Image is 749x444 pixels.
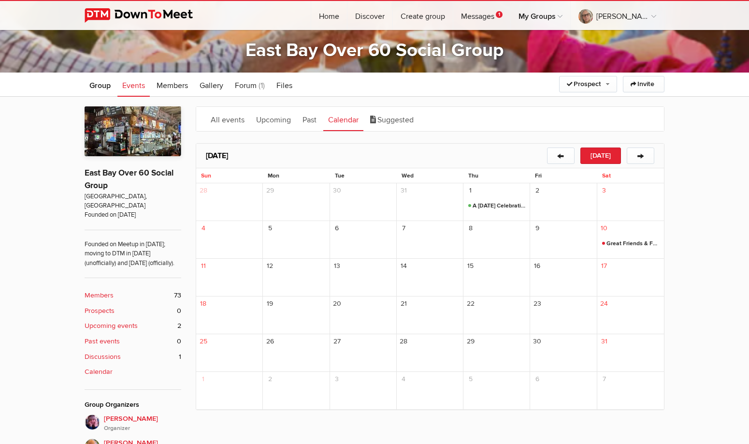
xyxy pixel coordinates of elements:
[197,372,210,385] span: 1
[85,306,181,316] a: Prospects 0
[206,107,249,131] a: All events
[85,367,181,377] a: Calendar
[85,306,115,316] b: Prospects
[331,372,344,385] span: 3
[85,73,115,97] a: Group
[335,172,345,179] span: Tue
[197,259,210,272] span: 11
[85,336,181,347] a: Past events 0
[85,210,181,220] span: Founded on [DATE]
[393,1,453,30] a: Create group
[468,200,525,212] span: A [DATE] Celebration at the [GEOGRAPHIC_DATA]
[179,352,181,362] span: 1
[85,352,181,362] a: Discussions 1
[464,222,477,235] span: 8
[598,335,611,348] span: 31
[571,1,664,30] a: [PERSON_NAME]
[263,259,276,272] span: 12
[331,259,344,272] span: 13
[152,73,193,97] a: Members
[627,148,654,164] button: →
[85,321,138,331] b: Upcoming events
[197,222,210,235] span: 4
[598,184,611,197] span: 3
[174,290,181,301] span: 73
[201,172,211,179] span: Sun
[496,11,503,18] span: 1
[511,1,570,30] a: My Groups
[298,107,321,131] a: Past
[531,259,544,272] span: 16
[85,414,181,433] a: [PERSON_NAME]Organizer
[85,400,181,410] div: Group Organizers
[195,73,228,97] a: Gallery
[122,81,145,90] span: Events
[272,73,297,97] a: Files
[104,414,181,433] span: [PERSON_NAME]
[157,81,188,90] span: Members
[464,335,477,348] span: 29
[197,335,210,348] span: 25
[117,73,150,97] a: Events
[263,184,276,197] span: 29
[598,372,611,385] span: 7
[464,372,477,385] span: 5
[85,367,113,377] b: Calendar
[453,1,510,30] a: Messages1
[276,81,292,90] span: Files
[200,81,223,90] span: Gallery
[559,76,617,92] a: Prospect
[365,107,418,131] a: Suggested
[331,184,344,197] span: 30
[85,290,114,301] b: Members
[85,321,181,331] a: Upcoming events 2
[259,81,265,90] span: (1)
[347,1,392,30] a: Discover
[263,372,276,385] span: 2
[177,306,181,316] span: 0
[230,73,270,97] a: Forum (1)
[323,107,363,131] a: Calendar
[547,148,575,164] button: ←
[402,172,414,179] span: Wed
[85,290,181,301] a: Members 73
[531,222,544,235] span: 9
[623,76,664,92] a: Invite
[397,222,410,235] span: 7
[104,424,181,433] i: Organizer
[331,222,344,235] span: 6
[531,372,544,385] span: 6
[85,192,181,211] span: [GEOGRAPHIC_DATA], [GEOGRAPHIC_DATA]
[397,372,410,385] span: 4
[535,172,542,179] span: Fri
[397,335,410,348] span: 28
[580,148,621,164] button: [DATE]
[531,184,544,197] span: 2
[468,172,478,179] span: Thu
[331,335,344,348] span: 27
[85,168,173,191] a: East Bay Over 60 Social Group
[598,222,611,235] span: 10
[177,321,181,331] span: 2
[602,238,659,250] span: Great Friends & Feasts - TEST EVENT #2
[263,335,276,348] span: 26
[531,335,544,348] span: 30
[206,144,228,168] h2: [DATE]
[245,39,504,61] a: East Bay Over 60 Social Group
[263,222,276,235] span: 5
[598,259,611,272] span: 17
[311,1,347,30] a: Home
[598,297,611,310] span: 24
[85,106,181,156] img: East Bay Over 60 Social Group
[263,297,276,310] span: 19
[268,172,279,179] span: Mon
[235,81,257,90] span: Forum
[197,184,210,197] span: 28
[531,297,544,310] span: 23
[397,259,410,272] span: 14
[177,336,181,347] span: 0
[397,297,410,310] span: 21
[602,172,611,179] span: Sat
[464,184,477,197] span: 1
[464,297,477,310] span: 22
